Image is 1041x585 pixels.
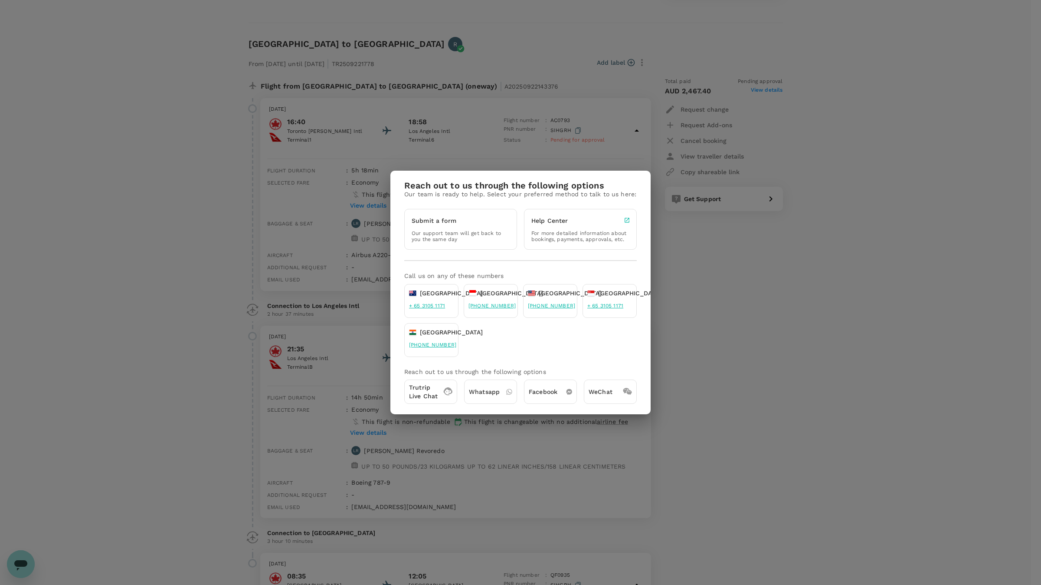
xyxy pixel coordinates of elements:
p: Facebook [529,387,557,396]
a: + 65 3105 1171 [409,303,445,309]
p: [GEOGRAPHIC_DATA] [598,289,661,297]
p: Our team is ready to help. Select your preferred method to talk to us here: [404,190,637,198]
p: Submit a form [412,216,456,225]
p: Our support team will get back to you the same day [412,230,510,242]
p: [GEOGRAPHIC_DATA] [480,289,543,297]
h6: Reach out to us through the following options [404,181,637,190]
a: [PHONE_NUMBER] [409,342,456,348]
p: [GEOGRAPHIC_DATA] [539,289,602,297]
p: Whatsapp [469,387,500,396]
p: [GEOGRAPHIC_DATA] [420,328,483,337]
p: Trutrip Live Chat [409,383,438,400]
a: + 65 3105 1171 [587,303,623,309]
p: Help Center [531,216,568,225]
p: For more detailed information about bookings, payments, approvals, etc. [531,230,629,242]
p: Call us on any of these numbers [404,271,637,280]
p: Reach out to us through the following options [404,367,637,376]
p: WeChat [589,387,612,396]
p: [GEOGRAPHIC_DATA] [420,289,483,297]
a: [PHONE_NUMBER] [528,303,575,309]
a: [PHONE_NUMBER] [468,303,516,309]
